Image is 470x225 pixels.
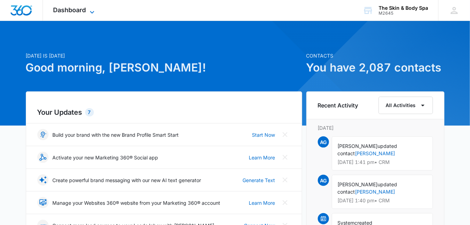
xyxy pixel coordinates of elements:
[338,181,378,187] span: [PERSON_NAME]
[53,199,221,207] p: Manage your Websites 360® website from your Marketing 360® account
[53,131,179,138] p: Build your brand with the new Brand Profile Smart Start
[243,177,275,184] a: Generate Text
[53,177,201,184] p: Create powerful brand messaging with our new AI text generator
[85,108,94,117] div: 7
[318,124,433,132] p: [DATE]
[338,160,427,165] p: [DATE] 1:41 pm • CRM
[379,97,433,114] button: All Activities
[279,129,291,140] button: Close
[53,154,158,161] p: Activate your new Marketing 360® Social app
[318,136,329,148] span: AG
[306,52,445,59] p: Contacts
[26,59,302,76] h1: Good morning, [PERSON_NAME]!
[379,11,428,16] div: account id
[252,131,275,138] a: Start Now
[279,174,291,186] button: Close
[338,143,378,149] span: [PERSON_NAME]
[355,150,395,156] a: [PERSON_NAME]
[338,198,427,203] p: [DATE] 1:40 pm • CRM
[379,5,428,11] div: account name
[279,152,291,163] button: Close
[318,101,358,110] h6: Recent Activity
[37,107,291,118] h2: Your Updates
[249,154,275,161] a: Learn More
[279,197,291,208] button: Close
[355,189,395,195] a: [PERSON_NAME]
[249,199,275,207] a: Learn More
[26,52,302,59] p: [DATE] is [DATE]
[318,175,329,186] span: AG
[53,6,86,14] span: Dashboard
[306,59,445,76] h1: You have 2,087 contacts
